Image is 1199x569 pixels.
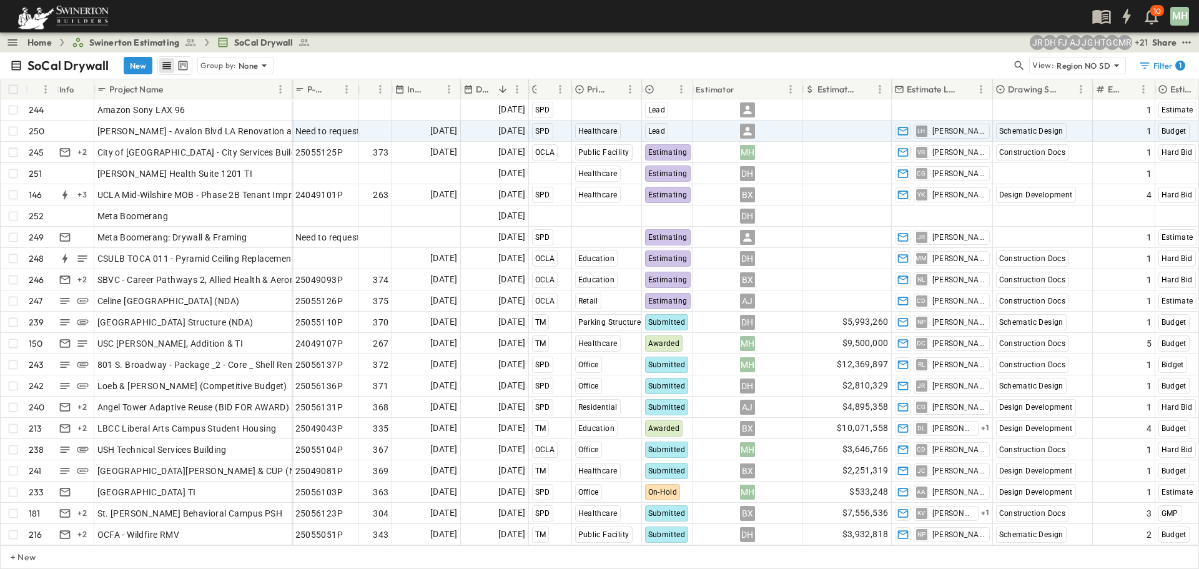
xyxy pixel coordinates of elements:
[1162,233,1193,242] span: Estimate
[89,36,179,49] span: Swinerton Estimating
[373,146,388,159] span: 373
[578,190,618,199] span: Healthcare
[740,379,755,393] div: DH
[648,127,666,136] span: Lead
[15,3,111,29] img: 6c363589ada0b36f064d841b69d3a419a338230e66bb0a533688fa5cc3e9e735.png
[1147,295,1152,307] span: 1
[165,82,179,96] button: Sort
[373,274,388,286] span: 374
[932,126,984,136] span: [PERSON_NAME]
[1147,316,1152,329] span: 1
[29,422,42,435] p: 213
[740,357,755,372] div: MH
[38,82,53,97] button: Menu
[430,187,457,202] span: [DATE]
[648,297,688,305] span: Estimating
[553,82,568,97] button: Menu
[1152,36,1177,49] div: Share
[587,83,606,96] p: Primary Market
[57,79,94,99] div: Info
[97,422,277,435] span: LBCC Liberal Arts Campus Student Housing
[578,148,629,157] span: Public Facility
[1117,35,1132,50] div: Meghana Raj (meghana.raj@swinerton.com)
[31,82,44,96] button: Sort
[1147,167,1152,180] span: 1
[648,318,686,327] span: Submitted
[1030,35,1045,50] div: Joshua Russell (joshua.russell@swinerton.com)
[363,82,377,96] button: Sort
[1179,61,1182,71] h6: 1
[1162,403,1193,412] span: Hard Bid
[999,127,1063,136] span: Schematic Design
[1108,83,1120,96] p: Estimate Round
[578,318,641,327] span: Parking Structure
[407,83,425,96] p: Invite Date
[535,297,555,305] span: OCLA
[999,190,1073,199] span: Design Development
[740,421,755,436] div: BX
[842,336,889,350] span: $9,500,000
[1147,401,1152,413] span: 1
[498,315,525,329] span: [DATE]
[29,252,44,265] p: 248
[1169,6,1190,27] button: MH
[917,173,926,174] span: CG
[27,57,109,74] p: SoCal Drywall
[837,357,888,372] span: $12,369,897
[29,146,44,159] p: 245
[535,148,555,157] span: OCLA
[200,59,236,72] p: Group by:
[75,145,90,160] div: + 2
[97,189,445,201] span: UCLA Mid-Wilshire MOB - Phase 2B Tenant Improvements Floors 1-3 100% SD Budget
[1170,7,1189,26] div: MH
[1147,125,1152,137] span: 1
[1147,274,1152,286] span: 1
[97,316,254,329] span: [GEOGRAPHIC_DATA] Structure (NDA)
[648,169,688,178] span: Estimating
[1147,231,1152,244] span: 1
[498,187,525,202] span: [DATE]
[29,401,45,413] p: 240
[1162,424,1187,433] span: Budget
[693,79,802,99] div: Estimator
[498,336,525,350] span: [DATE]
[373,422,388,435] span: 335
[578,339,618,348] span: Healthcare
[157,56,192,75] div: table view
[999,382,1063,390] span: Schematic Design
[1147,146,1152,159] span: 1
[26,79,57,99] div: #
[740,400,755,415] div: AJ
[29,274,44,286] p: 246
[498,124,525,138] span: [DATE]
[159,58,174,73] button: row view
[295,316,343,329] span: 25055110P
[1162,318,1187,327] span: Budget
[1162,297,1193,305] span: Estimate
[295,359,343,371] span: 25056137P
[97,231,247,244] span: Meta Boomerang: Drywall & Framing
[932,360,984,370] span: [PERSON_NAME]
[740,336,755,351] div: MH
[535,318,546,327] span: TM
[859,82,872,96] button: Sort
[430,421,457,435] span: [DATE]
[648,424,680,433] span: Awarded
[1008,83,1057,96] p: Drawing Status
[578,297,598,305] span: Retail
[498,442,525,457] span: [DATE]
[29,231,44,244] p: 249
[783,82,798,97] button: Menu
[917,279,925,280] span: NL
[430,124,457,138] span: [DATE]
[535,424,546,433] span: TM
[1162,106,1193,114] span: Estimate
[97,146,309,159] span: City of [GEOGRAPHIC_DATA] - City Services Building
[740,166,755,181] div: DH
[498,145,525,159] span: [DATE]
[75,187,90,202] div: + 3
[578,169,618,178] span: Healthcare
[430,315,457,329] span: [DATE]
[932,381,984,391] span: [PERSON_NAME]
